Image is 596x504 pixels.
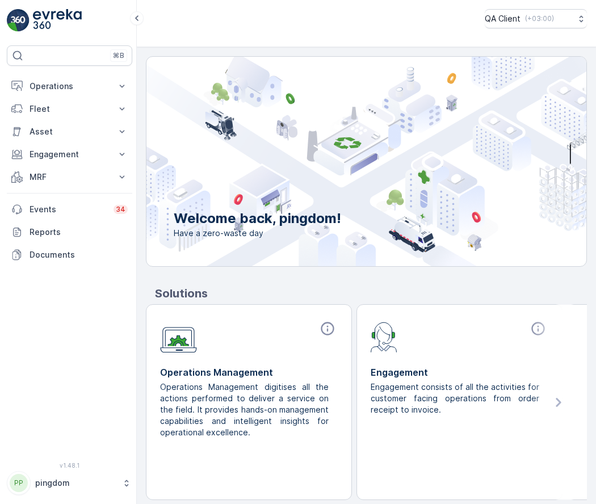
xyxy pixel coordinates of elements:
[30,149,110,160] p: Engagement
[525,14,554,23] p: ( +03:00 )
[10,474,28,492] div: PP
[30,81,110,92] p: Operations
[30,103,110,115] p: Fleet
[30,126,110,137] p: Asset
[35,477,116,489] p: pingdom
[30,171,110,183] p: MRF
[160,381,329,438] p: Operations Management digitises all the actions performed to deliver a service on the field. It p...
[155,285,587,302] p: Solutions
[485,13,521,24] p: QA Client
[371,366,548,379] p: Engagement
[174,209,341,228] p: Welcome back, pingdom!
[160,321,197,353] img: module-icon
[160,366,338,379] p: Operations Management
[7,243,132,266] a: Documents
[7,75,132,98] button: Operations
[7,462,132,469] span: v 1.48.1
[113,51,124,60] p: ⌘B
[30,204,107,215] p: Events
[7,471,132,495] button: PPpingdom
[7,143,132,166] button: Engagement
[7,98,132,120] button: Fleet
[30,249,128,261] p: Documents
[30,226,128,238] p: Reports
[116,205,125,214] p: 34
[7,166,132,188] button: MRF
[7,9,30,32] img: logo
[33,9,82,32] img: logo_light-DOdMpM7g.png
[7,221,132,243] a: Reports
[7,198,132,221] a: Events34
[371,321,397,352] img: module-icon
[371,381,539,415] p: Engagement consists of all the activities for customer facing operations from order receipt to in...
[7,120,132,143] button: Asset
[95,57,586,266] img: city illustration
[174,228,341,239] span: Have a zero-waste day
[485,9,587,28] button: QA Client(+03:00)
